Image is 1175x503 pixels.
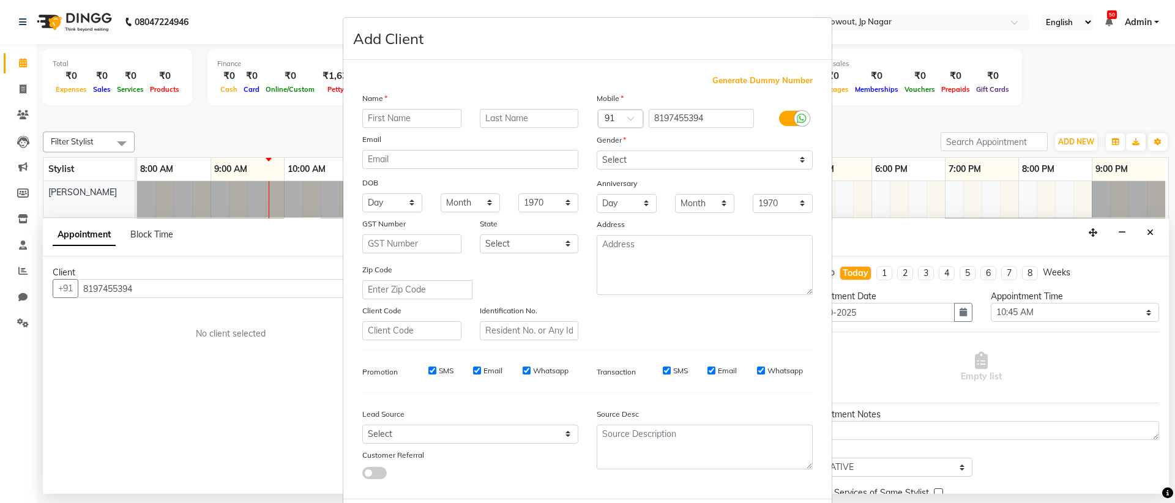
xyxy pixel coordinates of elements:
[767,365,803,376] label: Whatsapp
[480,218,498,229] label: State
[597,367,636,378] label: Transaction
[649,109,755,128] input: Mobile
[597,135,626,146] label: Gender
[480,305,537,316] label: Identification No.
[362,109,461,128] input: First Name
[362,321,461,340] input: Client Code
[483,365,502,376] label: Email
[597,409,639,420] label: Source Desc
[362,218,406,229] label: GST Number
[673,365,688,376] label: SMS
[533,365,569,376] label: Whatsapp
[480,109,579,128] input: Last Name
[362,450,424,461] label: Customer Referral
[439,365,453,376] label: SMS
[362,134,381,145] label: Email
[362,280,472,299] input: Enter Zip Code
[362,264,392,275] label: Zip Code
[362,150,578,169] input: Email
[353,28,423,50] h4: Add Client
[597,93,624,104] label: Mobile
[362,234,461,253] input: GST Number
[362,409,405,420] label: Lead Source
[597,178,637,189] label: Anniversary
[362,305,401,316] label: Client Code
[362,177,378,188] label: DOB
[718,365,737,376] label: Email
[597,219,625,230] label: Address
[480,321,579,340] input: Resident No. or Any Id
[362,93,387,104] label: Name
[362,367,398,378] label: Promotion
[712,75,813,87] span: Generate Dummy Number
